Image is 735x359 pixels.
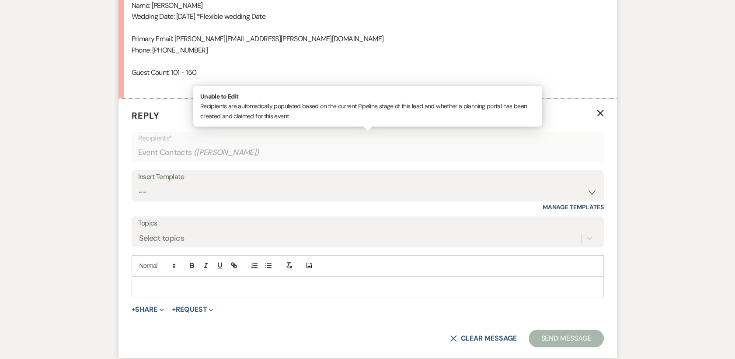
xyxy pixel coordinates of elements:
[138,217,597,230] label: Topics
[194,147,259,158] span: ( [PERSON_NAME] )
[450,335,516,342] button: Clear message
[172,306,213,313] button: Request
[132,306,164,313] button: Share
[200,92,535,121] p: Recipients are automatically populated based on the current Pipeline stage of this lead and wheth...
[529,330,603,347] button: Send Message
[543,203,604,211] a: Manage Templates
[172,306,176,313] span: +
[132,306,136,313] span: +
[200,92,238,100] strong: Unable to Edit
[138,144,597,161] div: Event Contacts
[138,133,597,144] p: Recipients*
[132,110,160,121] span: Reply
[139,232,185,244] div: Select topics
[138,171,597,183] div: Insert Template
